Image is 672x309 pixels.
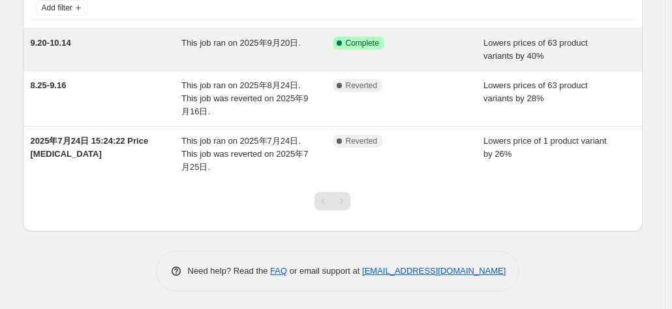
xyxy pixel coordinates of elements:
span: This job ran on 2025年8月24日. This job was reverted on 2025年9月16日. [181,80,308,116]
span: Complete [346,38,379,48]
nav: Pagination [314,192,350,210]
span: 2025年7月24日 15:24:22 Price [MEDICAL_DATA] [31,136,149,159]
span: This job ran on 2025年7月24日. This job was reverted on 2025年7月25日. [181,136,308,172]
span: Lowers prices of 63 product variants by 28% [483,80,588,103]
a: [EMAIL_ADDRESS][DOMAIN_NAME] [362,266,506,276]
span: or email support at [287,266,362,276]
span: Reverted [346,80,378,91]
span: Need help? Read the [188,266,271,276]
span: 9.20-10.14 [31,38,71,48]
a: FAQ [270,266,287,276]
span: Lowers price of 1 product variant by 26% [483,136,607,159]
span: Lowers prices of 63 product variants by 40% [483,38,588,61]
span: Add filter [42,3,72,13]
span: This job ran on 2025年9月20日. [181,38,301,48]
span: Reverted [346,136,378,146]
span: 8.25-9.16 [31,80,67,90]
